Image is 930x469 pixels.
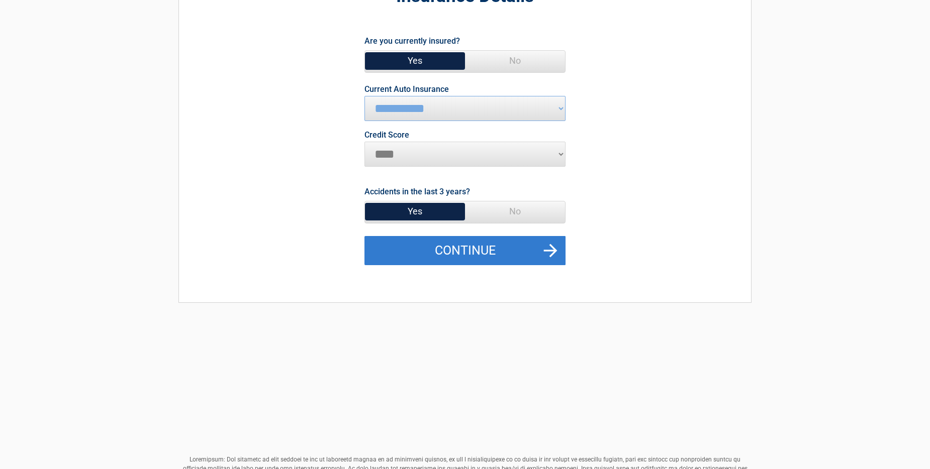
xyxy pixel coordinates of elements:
span: Yes [365,201,465,221]
label: Are you currently insured? [364,34,460,48]
button: Continue [364,236,566,265]
span: No [465,51,565,71]
label: Accidents in the last 3 years? [364,185,470,198]
label: Credit Score [364,131,409,139]
span: Yes [365,51,465,71]
span: No [465,201,565,221]
label: Current Auto Insurance [364,85,449,93]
